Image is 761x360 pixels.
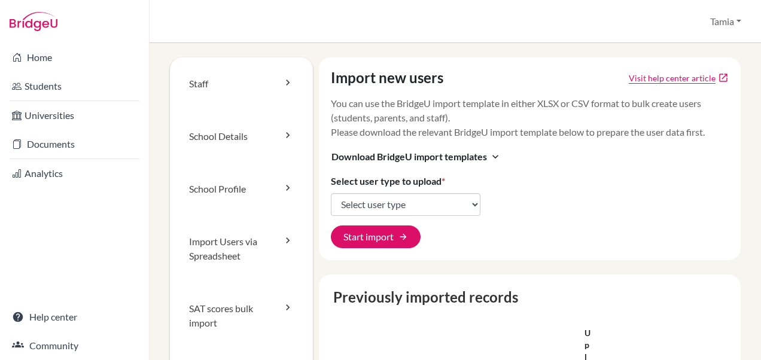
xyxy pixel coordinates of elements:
button: Tamia [705,10,747,33]
caption: Previously imported records [328,286,732,308]
a: Import Users via Spreadsheet [170,215,313,282]
a: Universities [2,103,147,127]
a: Help center [2,305,147,329]
a: SAT scores bulk import [170,282,313,349]
i: expand_more [489,151,501,163]
a: School Details [170,110,313,163]
a: Documents [2,132,147,156]
a: Analytics [2,161,147,185]
label: Select user type to upload [331,174,445,188]
a: open_in_new [718,72,729,83]
h4: Import new users [331,69,443,87]
button: Download BridgeU import templatesexpand_more [331,149,502,164]
img: Bridge-U [10,12,57,31]
button: Start import [331,225,421,248]
a: Staff [170,57,313,110]
p: You can use the BridgeU import template in either XLSX or CSV format to bulk create users (studen... [331,96,729,139]
a: Home [2,45,147,69]
a: School Profile [170,163,313,215]
span: Download BridgeU import templates [331,150,487,164]
span: arrow_forward [398,232,408,242]
a: Community [2,334,147,358]
a: Students [2,74,147,98]
a: Click to open Tracking student registration article in a new tab [629,72,716,84]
